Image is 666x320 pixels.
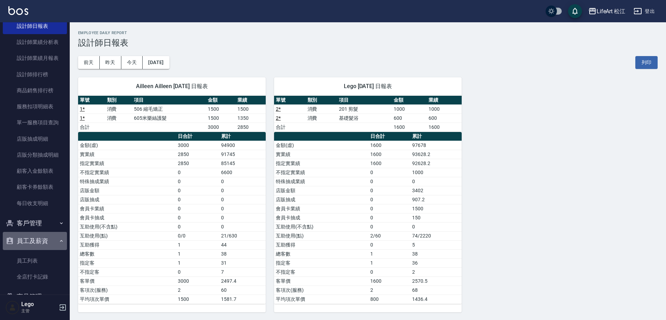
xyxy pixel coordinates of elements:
td: 2497.4 [219,276,266,286]
td: 2 [369,286,410,295]
th: 累計 [219,132,266,141]
a: 商品銷售排行榜 [3,83,67,99]
td: 1500 [236,104,266,114]
td: 消費 [105,104,133,114]
td: 1600 [427,123,462,132]
td: 不指定實業績 [274,168,369,177]
td: 605米樂絲護髮 [132,114,206,123]
td: 0 [176,177,219,186]
td: 0 [369,267,410,276]
td: 特殊抽成業績 [78,177,176,186]
td: 1500 [206,114,236,123]
td: 互助獲得 [274,240,369,249]
td: 平均項次單價 [274,295,369,304]
a: 設計師日報表 [3,18,67,34]
a: 店販分類抽成明細 [3,147,67,163]
td: 金額(虛) [78,141,176,150]
td: 3000 [176,276,219,286]
img: Logo [8,6,28,15]
a: 員工列表 [3,253,67,269]
div: LifeArt 松江 [597,7,626,16]
th: 金額 [206,96,236,105]
td: 800 [369,295,410,304]
td: 特殊抽成業績 [274,177,369,186]
th: 累計 [410,132,462,141]
td: 0 [369,177,410,186]
td: 互助使用(點) [274,231,369,240]
td: 0 [410,222,462,231]
button: save [568,4,582,18]
th: 單號 [274,96,306,105]
td: 1000 [392,104,427,114]
td: 0 [369,222,410,231]
td: 44 [219,240,266,249]
td: 93628.2 [410,150,462,159]
td: 97678 [410,141,462,150]
td: 74/2220 [410,231,462,240]
td: 1436.4 [410,295,462,304]
th: 類別 [105,96,133,105]
td: 2 [410,267,462,276]
td: 36 [410,258,462,267]
td: 0 [369,204,410,213]
td: 600 [427,114,462,123]
td: 1500 [206,104,236,114]
td: 60 [219,286,266,295]
a: 顧客入金餘額表 [3,163,67,179]
button: 商品管理 [3,288,67,306]
td: 店販金額 [274,186,369,195]
th: 項目 [132,96,206,105]
td: 91745 [219,150,266,159]
td: 實業績 [274,150,369,159]
td: 會員卡抽成 [78,213,176,222]
th: 業績 [236,96,266,105]
td: 互助使用(不含點) [274,222,369,231]
button: LifeArt 松江 [585,4,628,18]
td: 0 [219,177,266,186]
td: 0 [219,213,266,222]
td: 0 [219,186,266,195]
td: 3000 [206,123,236,132]
td: 不指定客 [78,267,176,276]
td: 1 [176,249,219,258]
button: 客戶管理 [3,214,67,232]
td: 1350 [236,114,266,123]
th: 類別 [306,96,338,105]
a: 設計師業績分析表 [3,34,67,50]
td: 2850 [176,150,219,159]
td: 消費 [306,114,338,123]
td: 1000 [427,104,462,114]
td: 0 [176,213,219,222]
td: 0 [176,168,219,177]
td: 指定實業績 [274,159,369,168]
td: 指定客 [78,258,176,267]
td: 合計 [78,123,105,132]
td: 0 [219,222,266,231]
td: 會員卡業績 [78,204,176,213]
td: 0 [176,186,219,195]
td: 38 [219,249,266,258]
td: 1 [369,258,410,267]
a: 顧客卡券餘額表 [3,179,67,195]
td: 會員卡業績 [274,204,369,213]
td: 907.2 [410,195,462,204]
h5: Lego [21,301,57,308]
td: 1000 [410,168,462,177]
button: 登出 [631,5,658,18]
td: 2570.5 [410,276,462,286]
span: Ailleen Ailleen [DATE] 日報表 [86,83,257,90]
td: 2850 [236,123,266,132]
a: 店販抽成明細 [3,131,67,147]
td: 1600 [369,159,410,168]
td: 85145 [219,159,266,168]
td: 1 [176,258,219,267]
a: 全店打卡記錄 [3,269,67,285]
th: 單號 [78,96,105,105]
td: 38 [410,249,462,258]
td: 消費 [105,114,133,123]
a: 單一服務項目查詢 [3,115,67,131]
td: 0 [176,267,219,276]
td: 0 [369,186,410,195]
td: 94900 [219,141,266,150]
p: 主管 [21,308,57,314]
